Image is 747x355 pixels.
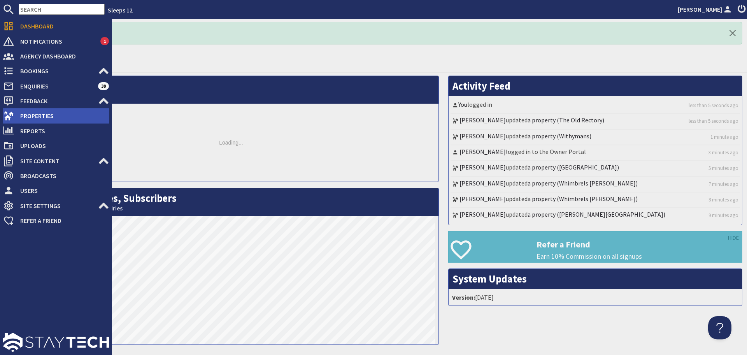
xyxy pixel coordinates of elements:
small: This Month: 5 Bookings, 8 Enquiries [28,205,435,212]
span: Refer a Friend [14,214,109,227]
a: Notifications 1 [3,35,109,48]
li: updated [451,177,740,193]
a: Uploads [3,140,109,152]
a: Users [3,184,109,197]
span: Site Content [14,155,98,167]
span: Broadcasts [14,170,109,182]
a: [PERSON_NAME] [459,163,506,171]
li: logged in [451,98,740,114]
a: [PERSON_NAME] [678,5,733,14]
img: staytech_l_w-4e588a39d9fa60e82540d7cfac8cfe4b7147e857d3e8dbdfbd41c59d52db0ec4.svg [3,333,109,352]
a: a property (Whimbrels [PERSON_NAME]) [528,179,638,187]
a: a property (Withymans) [528,132,591,140]
a: [PERSON_NAME] [459,210,506,218]
small: This Month: 10261 Visits [28,92,435,100]
span: Dashboard [14,20,109,32]
a: Refer a Friend Earn 10% Commission on all signups [448,231,742,263]
h3: Refer a Friend [537,239,742,249]
li: updated [451,193,740,208]
a: Site Settings [3,200,109,212]
li: updated [451,161,740,177]
a: a property (Whimbrels [PERSON_NAME]) [528,195,638,203]
a: Refer a Friend [3,214,109,227]
a: less than 5 seconds ago [689,102,738,109]
a: a property ([GEOGRAPHIC_DATA]) [528,163,619,171]
a: Properties [3,110,109,122]
a: [PERSON_NAME] [459,195,506,203]
li: updated [451,208,740,223]
div: Logged In! Hello! [23,22,742,44]
a: Reports [3,125,109,137]
a: 3 minutes ago [708,149,738,156]
a: System Updates [452,272,527,285]
a: You [458,101,467,108]
span: Bookings [14,65,98,77]
a: Site Content [3,155,109,167]
span: Properties [14,110,109,122]
a: a property ([PERSON_NAME][GEOGRAPHIC_DATA]) [528,210,665,218]
a: less than 5 seconds ago [689,117,738,125]
a: [PERSON_NAME] [459,179,506,187]
h2: Visits per Day [24,76,438,104]
a: Agency Dashboard [3,50,109,62]
a: 1 minute ago [710,133,738,141]
a: Activity Feed [452,79,510,92]
a: 9 minutes ago [708,212,738,219]
span: 39 [98,82,109,90]
a: HIDE [728,234,739,242]
a: 8 minutes ago [708,196,738,203]
li: updated [451,114,740,129]
span: Site Settings [14,200,98,212]
a: Broadcasts [3,170,109,182]
a: Dashboard [3,20,109,32]
li: [DATE] [451,291,740,304]
span: Uploads [14,140,109,152]
a: Feedback [3,95,109,107]
span: 1 [100,37,109,45]
span: Users [14,184,109,197]
input: SEARCH [19,4,105,15]
a: Sleeps 12 [108,6,133,14]
div: Loading... [24,104,438,182]
iframe: Toggle Customer Support [708,316,731,339]
h2: Bookings, Enquiries, Subscribers [24,188,438,216]
li: updated [451,130,740,145]
a: Bookings [3,65,109,77]
span: Agency Dashboard [14,50,109,62]
li: logged in to the Owner Portal [451,145,740,161]
a: a property (The Old Rectory) [528,116,604,124]
a: [PERSON_NAME] [459,116,506,124]
span: Reports [14,125,109,137]
span: Enquiries [14,80,98,92]
a: 5 minutes ago [708,164,738,172]
strong: Version: [452,293,475,301]
span: Notifications [14,35,100,48]
span: Feedback [14,95,98,107]
a: Enquiries 39 [3,80,109,92]
a: [PERSON_NAME] [459,148,506,155]
p: Earn 10% Commission on all signups [537,251,742,261]
a: [PERSON_NAME] [459,132,506,140]
a: 7 minutes ago [708,180,738,188]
